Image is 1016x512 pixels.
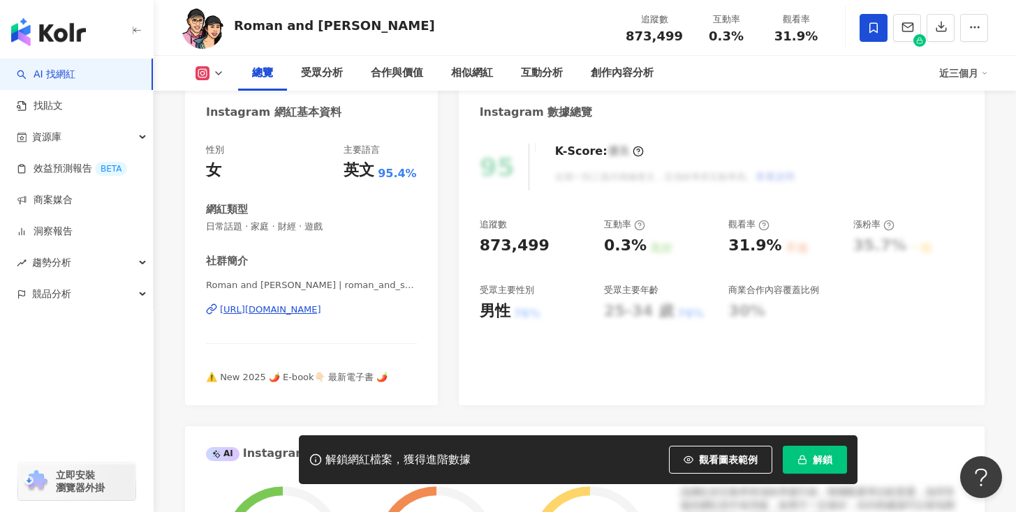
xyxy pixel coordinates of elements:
div: 英文 [344,160,374,181]
div: 31.9% [728,235,781,257]
span: 31.9% [774,29,818,43]
a: 找貼文 [17,99,63,113]
img: KOL Avatar [182,7,223,49]
div: 總覽 [252,65,273,82]
div: 創作內容分析 [591,65,654,82]
img: logo [11,18,86,46]
div: K-Score : [555,144,644,159]
button: 解鎖 [783,446,847,474]
span: 觀看圖表範例 [699,454,758,465]
span: 資源庫 [32,121,61,153]
span: ⚠️ New 2025 🌶️ E-book👇🏻 最新電子書 🌶️ [206,372,388,382]
div: 互動率 [700,13,753,27]
div: 觀看率 [770,13,823,27]
span: 873,499 [626,29,683,43]
span: 競品分析 [32,278,71,310]
div: Instagram 數據總覽 [480,105,593,120]
div: 0.3% [604,235,647,257]
div: 觀看率 [728,218,770,231]
div: 網紅類型 [206,202,248,217]
img: chrome extension [22,470,50,492]
span: 立即安裝 瀏覽器外掛 [56,469,105,494]
span: Roman and [PERSON_NAME] | roman_and_sharon [206,279,417,292]
div: 性別 [206,144,224,156]
div: 近三個月 [939,62,988,84]
a: searchAI 找網紅 [17,68,75,82]
a: 商案媒合 [17,193,73,207]
div: 女 [206,160,221,181]
div: 主要語言 [344,144,380,156]
span: 日常話題 · 家庭 · 財經 · 遊戲 [206,220,417,233]
a: 效益預測報告BETA [17,162,127,176]
div: 互動率 [604,218,645,231]
span: rise [17,258,27,268]
div: [URL][DOMAIN_NAME] [220,303,321,316]
span: 解鎖 [813,454,832,465]
button: 觀看圖表範例 [669,446,772,474]
div: 追蹤數 [480,218,507,231]
a: 洞察報告 [17,225,73,239]
a: [URL][DOMAIN_NAME] [206,303,417,316]
span: 0.3% [709,29,744,43]
div: 互動分析 [521,65,563,82]
div: Instagram 網紅基本資料 [206,105,341,120]
a: chrome extension立即安裝 瀏覽器外掛 [18,462,135,500]
div: Roman and [PERSON_NAME] [234,17,435,34]
span: 趨勢分析 [32,247,71,278]
div: 漲粉率 [853,218,894,231]
div: 873,499 [480,235,550,257]
span: 95.4% [378,166,417,181]
div: 受眾主要年齡 [604,284,658,296]
div: 相似網紅 [451,65,493,82]
div: 男性 [480,301,510,322]
div: 追蹤數 [626,13,683,27]
div: 受眾分析 [301,65,343,82]
div: 合作與價值 [371,65,423,82]
div: 解鎖網紅檔案，獲得進階數據 [325,453,471,467]
div: 社群簡介 [206,254,248,269]
div: 商業合作內容覆蓋比例 [728,284,819,296]
div: 受眾主要性別 [480,284,534,296]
